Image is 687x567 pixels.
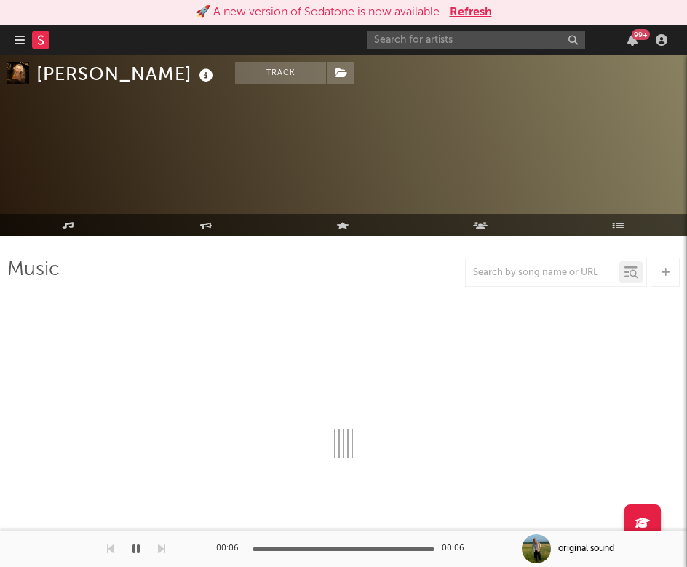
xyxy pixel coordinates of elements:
[558,542,614,555] div: original sound
[196,4,442,21] div: 🚀 A new version of Sodatone is now available.
[367,31,585,49] input: Search for artists
[235,62,326,84] button: Track
[466,267,619,279] input: Search by song name or URL
[36,62,217,86] div: [PERSON_NAME]
[216,540,245,558] div: 00:06
[632,29,650,40] div: 99 +
[450,4,492,21] button: Refresh
[627,34,638,46] button: 99+
[442,540,471,558] div: 00:06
